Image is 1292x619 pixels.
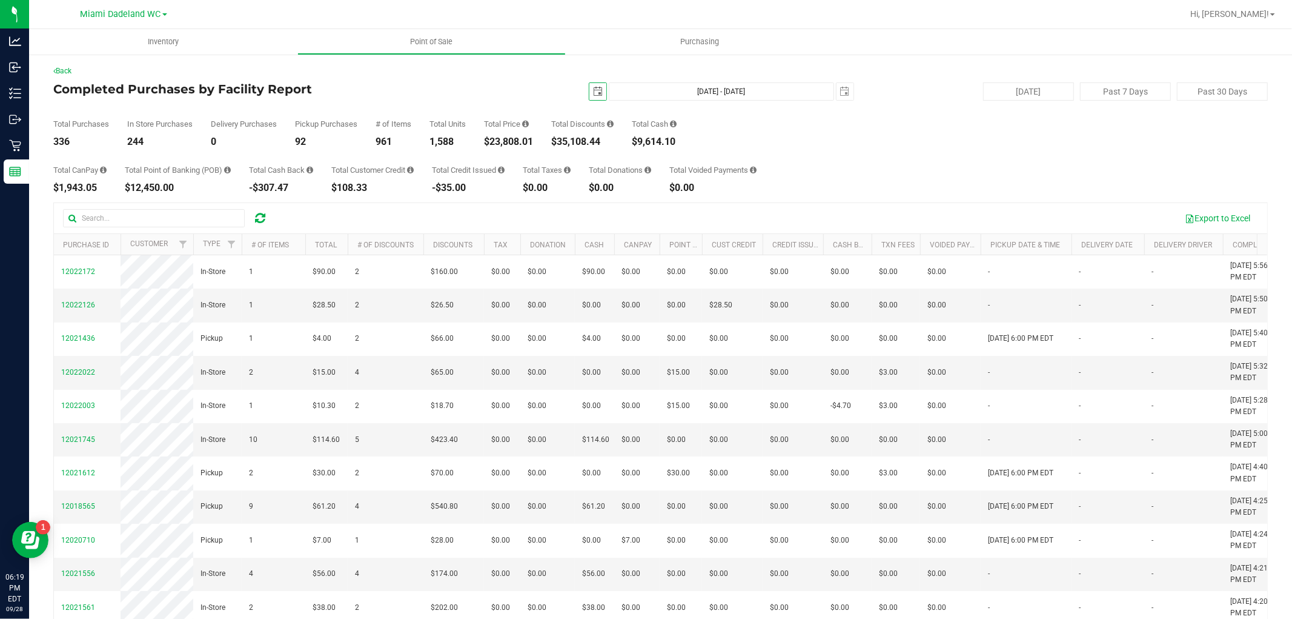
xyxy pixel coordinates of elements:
span: - [1151,299,1153,311]
span: [DATE] 5:28 PM EDT [1230,395,1276,418]
span: $0.00 [830,568,849,580]
span: [DATE] 4:40 PM EDT [1230,461,1276,484]
span: $0.00 [709,467,728,479]
a: Inventory [29,29,297,55]
div: $0.00 [523,183,571,193]
button: Export to Excel [1177,208,1258,229]
span: Point of Sale [394,36,469,47]
a: Point of Sale [297,29,566,55]
span: $30.00 [313,467,336,479]
span: [DATE] 4:25 PM EDT [1230,495,1276,518]
span: $0.00 [621,467,640,479]
span: $61.20 [313,501,336,512]
span: 2 [355,333,359,344]
i: Sum of the discount values applied to the all purchases in the date range. [607,120,614,128]
span: $0.00 [770,367,789,378]
span: 12021556 [61,569,95,578]
a: Cust Credit [712,241,756,249]
div: -$307.47 [249,183,313,193]
span: $28.50 [709,299,732,311]
span: 2 [249,602,253,614]
span: $0.00 [830,333,849,344]
span: $0.00 [927,467,946,479]
div: Total Cash [632,120,677,128]
div: Pickup Purchases [295,120,357,128]
span: $0.00 [830,535,849,546]
span: $15.00 [667,367,690,378]
span: - [1151,568,1153,580]
span: $0.00 [709,568,728,580]
span: $0.00 [709,501,728,512]
div: $12,450.00 [125,183,231,193]
span: $0.00 [621,434,640,446]
span: $0.00 [770,400,789,412]
span: $30.00 [667,467,690,479]
span: 12021745 [61,435,95,444]
span: In-Store [200,568,225,580]
span: Pickup [200,467,223,479]
span: [DATE] 5:50 PM EDT [1230,293,1276,316]
span: $0.00 [491,333,510,344]
span: 2 [355,467,359,479]
span: $90.00 [313,266,336,278]
a: Cash [585,241,604,249]
i: Sum of all account credit issued for all refunds from returned purchases in the date range. [498,166,505,174]
span: $61.20 [582,501,605,512]
span: - [1079,501,1081,512]
a: Voided Payment [930,241,990,249]
span: $0.00 [582,367,601,378]
span: $28.50 [313,299,336,311]
span: $0.00 [528,535,546,546]
span: Pickup [200,333,223,344]
span: $28.00 [431,535,454,546]
span: 4 [355,568,359,580]
span: 1 [355,535,359,546]
a: Delivery Date [1081,241,1133,249]
span: - [988,266,990,278]
span: $0.00 [770,467,789,479]
inline-svg: Outbound [9,113,21,125]
div: 0 [211,137,277,147]
span: [DATE] 6:00 PM EDT [988,333,1053,344]
span: 2 [249,467,253,479]
a: Credit Issued [772,241,823,249]
span: $0.00 [621,299,640,311]
span: Purchasing [664,36,736,47]
span: [DATE] 6:00 PM EDT [988,467,1053,479]
span: [DATE] 4:20 PM EDT [1230,596,1276,619]
div: Total Purchases [53,120,109,128]
span: - [1151,434,1153,446]
span: $0.00 [621,400,640,412]
span: $0.00 [491,299,510,311]
span: $0.00 [770,535,789,546]
span: $0.00 [621,501,640,512]
a: Delivery Driver [1154,241,1212,249]
span: $0.00 [830,467,849,479]
span: - [1079,434,1081,446]
span: 2 [249,367,253,378]
a: # of Discounts [357,241,414,249]
span: [DATE] 4:24 PM EDT [1230,529,1276,552]
span: $0.00 [667,299,686,311]
span: 1 [5,1,10,13]
a: Total [315,241,337,249]
span: $65.00 [431,367,454,378]
span: $0.00 [528,299,546,311]
div: Total Credit Issued [432,166,505,174]
span: $0.00 [927,434,946,446]
span: $0.00 [879,568,898,580]
span: $66.00 [431,333,454,344]
span: $0.00 [491,467,510,479]
span: 12018565 [61,502,95,510]
span: $0.00 [528,568,546,580]
span: $0.00 [770,501,789,512]
button: Past 7 Days [1080,82,1171,101]
span: $0.00 [491,400,510,412]
span: 12022126 [61,301,95,309]
a: Filter [222,234,242,255]
span: 12020710 [61,536,95,544]
span: $174.00 [431,568,458,580]
span: - [1151,400,1153,412]
inline-svg: Analytics [9,35,21,47]
span: $0.00 [528,434,546,446]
